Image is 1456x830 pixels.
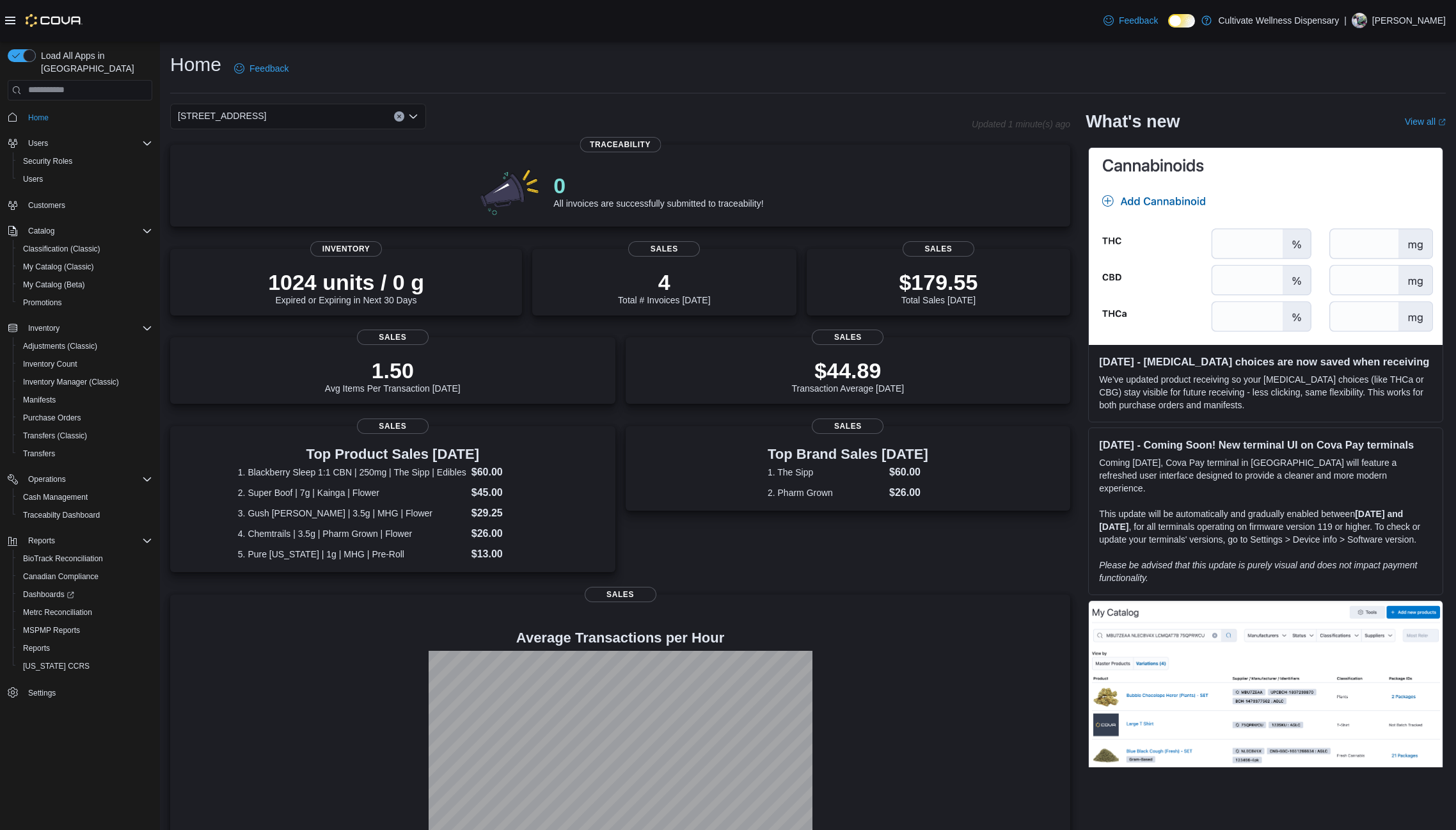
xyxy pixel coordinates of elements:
[1372,13,1446,28] p: [PERSON_NAME]
[13,294,157,312] button: Promotions
[18,154,77,169] a: Security Roles
[471,526,548,541] dd: $26.00
[792,358,905,394] div: Transaction Average [DATE]
[23,262,94,272] span: My Catalog (Classic)
[585,587,656,602] span: Sales
[23,197,152,213] span: Customers
[18,569,152,584] span: Canadian Compliance
[1344,13,1347,28] p: |
[471,485,548,500] dd: $45.00
[13,639,157,657] button: Reports
[3,470,157,488] button: Operations
[18,241,106,257] a: Classification (Classic)
[238,548,466,561] dt: 5. Pure [US_STATE] | 1g | MHG | Pre-Roll
[13,276,157,294] button: My Catalog (Beta)
[23,472,152,487] span: Operations
[553,173,763,209] div: All invoices are successfully submitted to traceability!
[3,683,157,701] button: Settings
[628,241,700,257] span: Sales
[18,507,105,523] a: Traceabilty Dashboard
[23,359,77,369] span: Inventory Count
[23,625,80,635] span: MSPMP Reports
[23,298,62,308] span: Promotions
[1099,373,1432,411] p: We've updated product receiving so your [MEDICAL_DATA] choices (like THCa or CBG) stay visible fo...
[18,339,102,354] a: Adjustments (Classic)
[13,170,157,188] button: Users
[889,465,928,480] dd: $60.00
[1119,14,1158,27] span: Feedback
[18,339,152,354] span: Adjustments (Classic)
[1099,355,1432,368] h3: [DATE] - [MEDICAL_DATA] choices are now saved when receiving
[1405,116,1446,127] a: View allExternal link
[23,223,59,239] button: Catalog
[13,445,157,463] button: Transfers
[23,510,100,520] span: Traceabilty Dashboard
[23,136,53,151] button: Users
[618,269,710,295] p: 4
[18,490,93,505] a: Cash Management
[13,427,157,445] button: Transfers (Classic)
[580,137,661,152] span: Traceability
[23,156,72,166] span: Security Roles
[28,200,65,211] span: Customers
[23,643,50,653] span: Reports
[23,571,99,582] span: Canadian Compliance
[23,244,100,254] span: Classification (Classic)
[1168,14,1195,28] input: Dark Mode
[903,241,974,257] span: Sales
[18,428,92,443] a: Transfers (Classic)
[471,547,548,562] dd: $13.00
[325,358,461,383] p: 1.50
[899,269,977,295] p: $179.55
[812,330,883,345] span: Sales
[13,337,157,355] button: Adjustments (Classic)
[18,392,61,408] a: Manifests
[18,241,152,257] span: Classification (Classic)
[26,14,83,27] img: Cova
[23,684,152,700] span: Settings
[13,488,157,506] button: Cash Management
[792,358,905,383] p: $44.89
[1098,8,1163,33] a: Feedback
[3,196,157,214] button: Customers
[13,258,157,276] button: My Catalog (Classic)
[13,240,157,258] button: Classification (Classic)
[23,431,87,441] span: Transfers (Classic)
[972,119,1070,129] p: Updated 1 minute(s) ago
[23,533,152,548] span: Reports
[18,587,79,602] a: Dashboards
[471,465,548,480] dd: $60.00
[1352,13,1367,28] div: Grender Wilborn
[357,330,429,345] span: Sales
[180,630,1060,646] h4: Average Transactions per Hour
[23,110,54,125] a: Home
[238,507,466,520] dt: 3. Gush [PERSON_NAME] | 3.5g | MHG | Flower
[889,485,928,500] dd: $26.00
[325,358,461,394] div: Avg Items Per Transaction [DATE]
[23,661,90,671] span: [US_STATE] CCRS
[13,621,157,639] button: MSPMP Reports
[23,377,119,387] span: Inventory Manager (Classic)
[18,605,152,620] span: Metrc Reconciliation
[23,198,70,213] a: Customers
[23,472,71,487] button: Operations
[23,685,61,701] a: Settings
[23,395,56,405] span: Manifests
[18,446,60,461] a: Transfers
[23,607,92,618] span: Metrc Reconciliation
[18,623,85,638] a: MSPMP Reports
[899,269,977,305] div: Total Sales [DATE]
[1086,111,1180,132] h2: What's new
[23,492,88,502] span: Cash Management
[23,280,85,290] span: My Catalog (Beta)
[812,419,883,434] span: Sales
[18,490,152,505] span: Cash Management
[18,259,152,275] span: My Catalog (Classic)
[18,658,152,674] span: Washington CCRS
[229,56,294,81] a: Feedback
[238,527,466,540] dt: 4. Chemtrails | 3.5g | Pharm Grown | Flower
[23,533,60,548] button: Reports
[13,568,157,586] button: Canadian Compliance
[23,136,152,151] span: Users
